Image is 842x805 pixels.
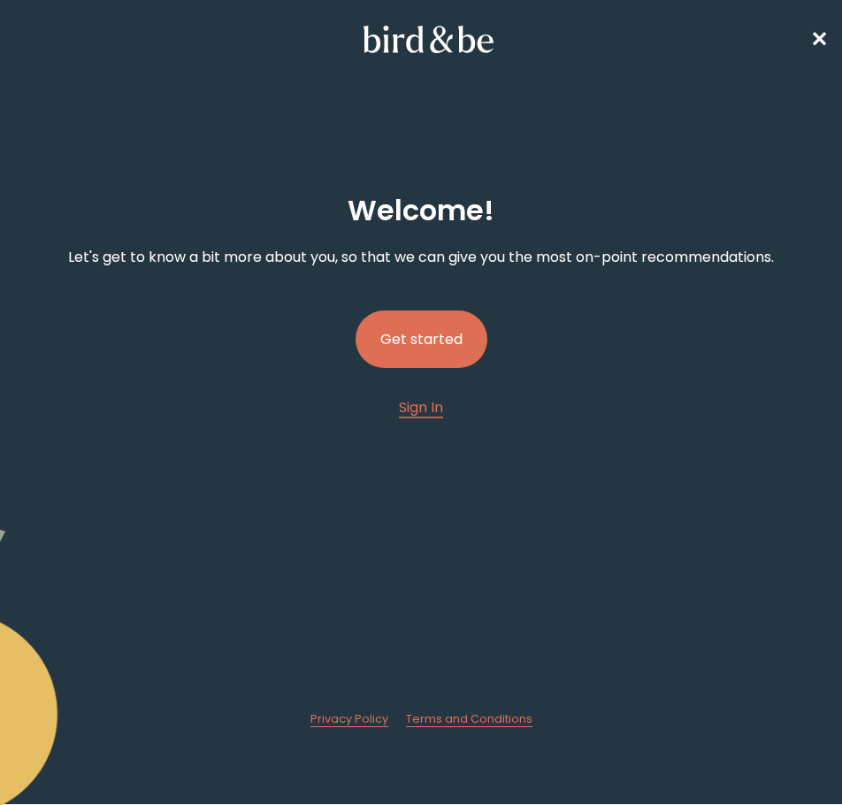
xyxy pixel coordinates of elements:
a: Get started [356,282,487,396]
span: ✕ [810,25,828,54]
a: Terms and Conditions [406,711,532,727]
span: Sign In [399,397,443,418]
span: Privacy Policy [310,711,388,726]
a: Privacy Policy [310,711,388,727]
span: Terms and Conditions [406,711,532,726]
a: Sign In [399,396,443,418]
button: Get started [356,310,487,368]
h2: Welcome ! [348,189,494,232]
a: ✕ [810,24,828,55]
p: Let's get to know a bit more about you, so that we can give you the most on-point recommendations. [68,246,774,268]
